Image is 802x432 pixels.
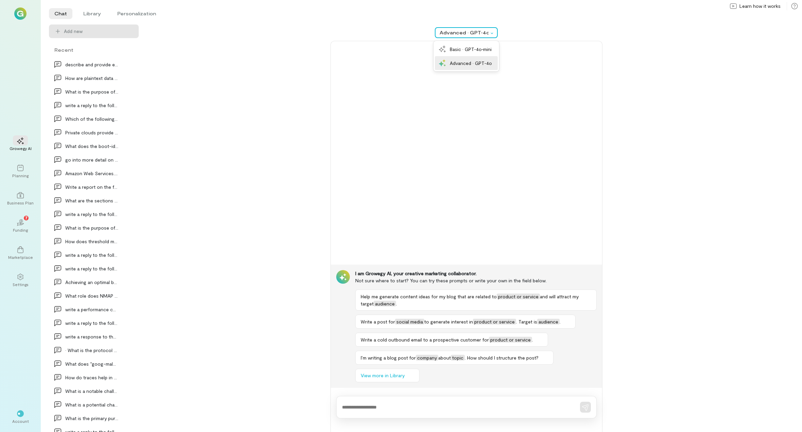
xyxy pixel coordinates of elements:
span: product or service [497,294,540,299]
button: Write a post forsocial mediato generate interest inproduct or service. Target isaudience. [355,315,576,329]
div: Growegy AI [10,146,32,151]
div: write a reply to the following to include a new f… [65,319,118,327]
div: I am Growegy AI, your creative marketing collaborator. [355,270,597,277]
div: • What is the protocol SSDP? Why would it be good… [65,347,118,354]
div: How do traces help in understanding system behavi… [65,374,118,381]
span: topic [451,355,465,361]
div: Achieving an optimal balance between security and… [65,279,118,286]
div: go into more detail on the following and provide… [65,156,118,163]
a: Funding [8,214,33,238]
div: Amazon Web Services. (2023). Security in the AWS… [65,170,118,177]
div: How are plaintext data blocks transformed in the… [65,74,118,82]
a: Growegy AI [8,132,33,156]
div: How does threshold monitoring work in anomaly det… [65,238,118,245]
div: Marketplace [8,254,33,260]
li: Library [78,8,106,19]
span: product or service [489,337,532,343]
span: company [416,355,438,361]
span: product or service [473,319,516,325]
button: I’m writing a blog post forcompanyabouttopic. How should I structure the post? [355,351,553,365]
span: . [560,319,561,325]
span: I’m writing a blog post for [361,355,416,361]
span: and will attract my target [361,294,579,306]
span: . [396,301,397,306]
div: Planning [12,173,29,178]
div: Write a report on the following: Network Monitori… [65,183,118,190]
span: social media [395,319,424,325]
span: Write a cold outbound email to a prospective customer for [361,337,489,343]
span: Learn how it works [739,3,781,10]
a: Settings [8,268,33,293]
div: Which of the following is NOT a fundamental under… [65,115,118,122]
div: What is a potential challenge in cloud investigat… [65,401,118,408]
a: Business Plan [8,186,33,211]
div: write a response to the following to include a fa… [65,333,118,340]
div: Business Plan [7,200,34,205]
span: . How should I structure the post? [465,355,539,361]
div: What role does NMAP play in incident response pro… [65,292,118,299]
span: audience [374,301,396,306]
div: What is the purpose of encryption, and how does i… [65,88,118,95]
div: Not sure where to start? You can try these prompts or write your own in the field below. [355,277,597,284]
div: What does the boot-id represent in the systemd jo… [65,143,118,150]
div: What does “goog-malware-shavar” mean inside the T… [65,360,118,367]
span: . [532,337,533,343]
li: Personalization [112,8,161,19]
span: about [438,355,451,361]
button: Help me generate content ideas for my blog that are related toproduct or serviceand will attract ... [355,289,597,311]
a: Marketplace [8,241,33,265]
button: View more in Library [355,369,420,382]
div: Account [12,418,29,424]
div: write a reply to the following to include a new r… [65,102,118,109]
span: . Target is [516,319,537,325]
div: Settings [13,282,29,287]
li: Chat [49,8,72,19]
button: Write a cold outbound email to a prospective customer forproduct or service. [355,333,548,347]
span: Add new [64,28,133,35]
span: View more in Library [361,372,405,379]
div: Private clouds provide exclusive use by a single… [65,129,118,136]
span: Help me generate content ideas for my blog that are related to [361,294,497,299]
div: Advanced · GPT‑4o [450,60,492,67]
div: Advanced · GPT‑4o [440,29,489,36]
div: write a reply to the following and include What a… [65,211,118,218]
div: write a reply to the following to include a new f… [65,251,118,259]
span: Write a post for [361,319,395,325]
div: Funding [13,227,28,233]
span: 7 [25,215,28,221]
div: Basic · GPT‑4o‑mini [450,46,492,53]
div: What is the purpose of SNORT rules in an Intrusio… [65,224,118,231]
div: What are the sections of the syslog file? How wou… [65,197,118,204]
div: What is the primary purpose of chkrootkit and rkh… [65,415,118,422]
a: Planning [8,159,33,184]
div: write a performance comments for an ITNC in the N… [65,306,118,313]
div: Recent [49,46,139,53]
div: write a reply to the following to include a fact… [65,265,118,272]
div: describe and provide examples of two types of art… [65,61,118,68]
span: audience [537,319,560,325]
div: What is a notable challenge associated with cloud… [65,387,118,395]
span: to generate interest in [424,319,473,325]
